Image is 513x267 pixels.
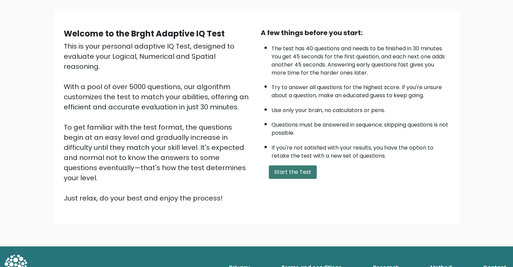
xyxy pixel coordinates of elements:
[64,28,225,39] b: Welcome to the Brght Adaptive IQ Test
[272,103,450,114] li: Use only your brain, no calculators or pens.
[272,140,450,160] li: If you're not satisfied with your results, you have the option to retake the test with a new set ...
[269,165,317,179] button: Start the Test
[272,80,450,100] li: Try to answer all questions for the highest score. If you're unsure about a question, make an edu...
[261,28,450,38] div: A few things before you start:
[272,41,450,77] li: The test has 40 questions and needs to be finished in 30 minutes. You get 45 seconds for the firs...
[64,41,253,203] div: This is your personal adaptive IQ Test, designed to evaluate your Logical, Numerical and Spatial ...
[272,117,450,137] li: Questions must be answered in sequence; skipping questions is not possible.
